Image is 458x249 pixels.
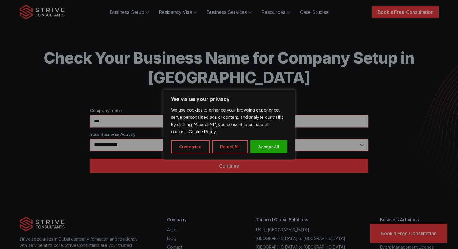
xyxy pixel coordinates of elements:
a: Cookie Policy [188,129,216,134]
button: Accept All [250,140,287,153]
p: We value your privacy [171,96,287,103]
p: We use cookies to enhance your browsing experience, serve personalised ads or content, and analys... [171,106,287,135]
div: We value your privacy [163,89,295,160]
button: Customise [171,140,210,153]
button: Reject All [212,140,248,153]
